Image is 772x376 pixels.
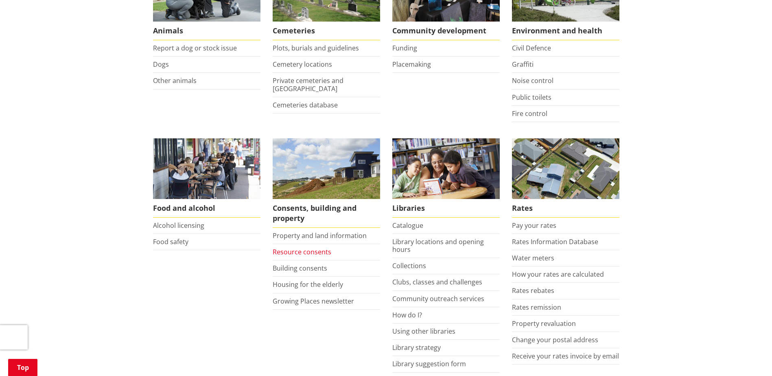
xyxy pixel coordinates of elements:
a: Property revaluation [512,319,576,328]
a: Water meters [512,254,554,262]
a: Other animals [153,76,197,85]
a: Pay your rates online Rates [512,138,619,218]
a: Clubs, classes and challenges [392,278,482,286]
a: Rates Information Database [512,237,598,246]
a: Report a dog or stock issue [153,44,237,52]
a: Building consents [273,264,327,273]
a: Cemeteries database [273,101,338,109]
a: Plots, burials and guidelines [273,44,359,52]
span: Animals [153,22,260,40]
img: Rates-thumbnail [512,138,619,199]
a: Private cemeteries and [GEOGRAPHIC_DATA] [273,76,343,93]
a: Fire control [512,109,547,118]
a: Rates rebates [512,286,554,295]
a: Housing for the elderly [273,280,343,289]
a: Community outreach services [392,294,484,303]
a: Funding [392,44,417,52]
a: Collections [392,261,426,270]
a: Library strategy [392,343,441,352]
a: Pay your rates [512,221,556,230]
a: Top [8,359,37,376]
a: Catalogue [392,221,423,230]
a: Food safety [153,237,188,246]
a: Library membership is free to everyone who lives in the Waikato district. Libraries [392,138,500,218]
a: How do I? [392,310,422,319]
a: Food and Alcohol in the Waikato Food and alcohol [153,138,260,218]
span: Consents, building and property [273,199,380,228]
a: Receive your rates invoice by email [512,352,619,361]
span: Libraries [392,199,500,218]
a: Graffiti [512,60,534,69]
img: Land and property thumbnail [273,138,380,199]
a: Using other libraries [392,327,455,336]
a: Library suggestion form [392,359,466,368]
a: Resource consents [273,247,331,256]
a: Growing Places newsletter [273,297,354,306]
a: Property and land information [273,231,367,240]
a: Change your postal address [512,335,598,344]
a: How your rates are calculated [512,270,604,279]
a: Civil Defence [512,44,551,52]
span: Cemeteries [273,22,380,40]
a: Noise control [512,76,553,85]
a: New Pokeno housing development Consents, building and property [273,138,380,228]
img: Waikato District Council libraries [392,138,500,199]
a: Alcohol licensing [153,221,204,230]
a: Cemetery locations [273,60,332,69]
a: Rates remission [512,303,561,312]
a: Public toilets [512,93,551,102]
span: Rates [512,199,619,218]
span: Food and alcohol [153,199,260,218]
a: Library locations and opening hours [392,237,484,254]
a: Dogs [153,60,169,69]
span: Environment and health [512,22,619,40]
a: Placemaking [392,60,431,69]
iframe: Messenger Launcher [735,342,764,371]
img: Food and Alcohol in the Waikato [153,138,260,199]
span: Community development [392,22,500,40]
